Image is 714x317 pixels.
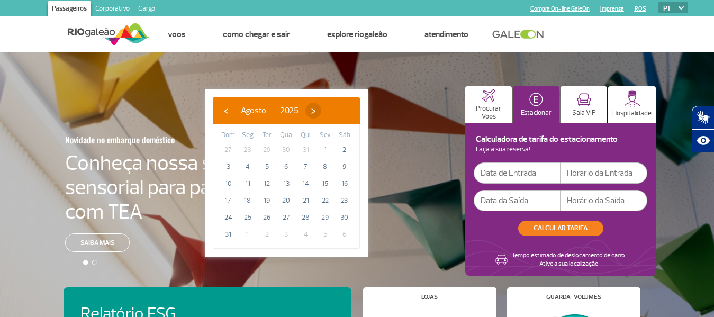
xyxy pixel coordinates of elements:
button: Procurar Voos [465,86,512,123]
a: Compra On-line GaleOn [530,5,590,12]
a: Atendimento [424,29,468,40]
a: RQS [635,5,646,12]
span: 31 [297,141,314,158]
input: Horário da Saída [561,190,647,211]
span: 25 [239,209,256,226]
span: 26 [258,209,275,226]
th: weekday [277,130,296,141]
span: 5 [258,158,275,175]
span: 29 [317,209,333,226]
span: 22 [317,192,333,209]
span: 2 [336,141,353,158]
p: Estacionar [521,109,552,117]
h3: Novidade no embarque doméstico [65,129,242,151]
span: 23 [336,192,353,209]
a: Voos [168,29,186,40]
input: Horário da Entrada [561,162,647,184]
th: weekday [296,130,315,141]
span: 4 [239,158,256,175]
span: 30 [278,141,295,158]
span: 4 [297,226,314,243]
span: 28 [297,209,314,226]
button: Agosto [234,103,273,119]
span: 13 [278,175,295,192]
h4: Conheça nossa sala sensorial para passageiros com TEA [65,151,294,224]
span: 20 [278,192,295,209]
th: weekday [219,130,238,141]
a: Como chegar e sair [223,29,290,40]
span: 9 [336,158,353,175]
th: weekday [238,130,258,141]
span: 1 [317,141,333,158]
p: Faça a sua reserva! [474,147,647,152]
a: Cargo [134,1,159,18]
button: CALCULAR TARIFA [518,221,603,236]
span: 31 [220,226,237,243]
span: 18 [239,192,256,209]
span: 28 [239,141,256,158]
th: weekday [335,130,354,141]
button: Abrir recursos assistivos. [692,129,714,152]
p: Procurar Voos [471,105,507,121]
span: 29 [258,141,275,158]
img: airplaneHome.svg [482,89,495,102]
button: Abrir tradutor de língua de sinais. [692,106,714,129]
button: › [305,103,321,119]
input: Data da Saída [474,190,561,211]
a: Passageiros [48,1,91,18]
span: 7 [297,158,314,175]
p: Hospitalidade [612,110,652,117]
span: 15 [317,175,333,192]
a: Corporativo [91,1,134,18]
bs-datepicker-navigation-view: ​ ​ ​ [218,104,321,114]
button: Hospitalidade [608,86,656,123]
div: Plugin de acessibilidade da Hand Talk. [692,106,714,152]
span: 5 [317,226,333,243]
span: 3 [220,158,237,175]
span: 3 [278,226,295,243]
input: Data de Entrada [474,162,561,184]
span: 2025 [280,105,299,116]
h4: Calculadora de tarifa do estacionamento [474,137,647,142]
h4: Lojas [421,294,438,300]
span: 8 [317,158,333,175]
span: 2 [258,226,275,243]
img: vipRoom.svg [577,93,591,106]
th: weekday [257,130,277,141]
span: 24 [220,209,237,226]
span: Agosto [241,105,266,116]
th: weekday [315,130,335,141]
span: 12 [258,175,275,192]
span: 17 [220,192,237,209]
span: 10 [220,175,237,192]
span: 21 [297,192,314,209]
span: 1 [239,226,256,243]
img: carParkingHomeActive.svg [529,93,543,106]
a: Explore RIOgaleão [327,29,387,40]
span: 6 [336,226,353,243]
span: 27 [278,209,295,226]
button: Estacionar [513,86,559,123]
h4: Guarda-volumes [546,294,601,300]
button: 2025 [273,103,305,119]
span: 30 [336,209,353,226]
span: 19 [258,192,275,209]
button: Sala VIP [561,86,607,123]
a: Imprensa [600,5,624,12]
p: Sala VIP [572,109,596,117]
span: 6 [278,158,295,175]
span: 16 [336,175,353,192]
p: Tempo estimado de deslocamento de carro: Ative a sua localização [512,251,626,268]
span: 11 [239,175,256,192]
button: ‹ [218,103,234,119]
bs-datepicker-container: calendar [205,89,368,257]
span: 27 [220,141,237,158]
a: Saiba mais [65,233,130,252]
img: hospitality.svg [624,90,640,107]
span: 14 [297,175,314,192]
